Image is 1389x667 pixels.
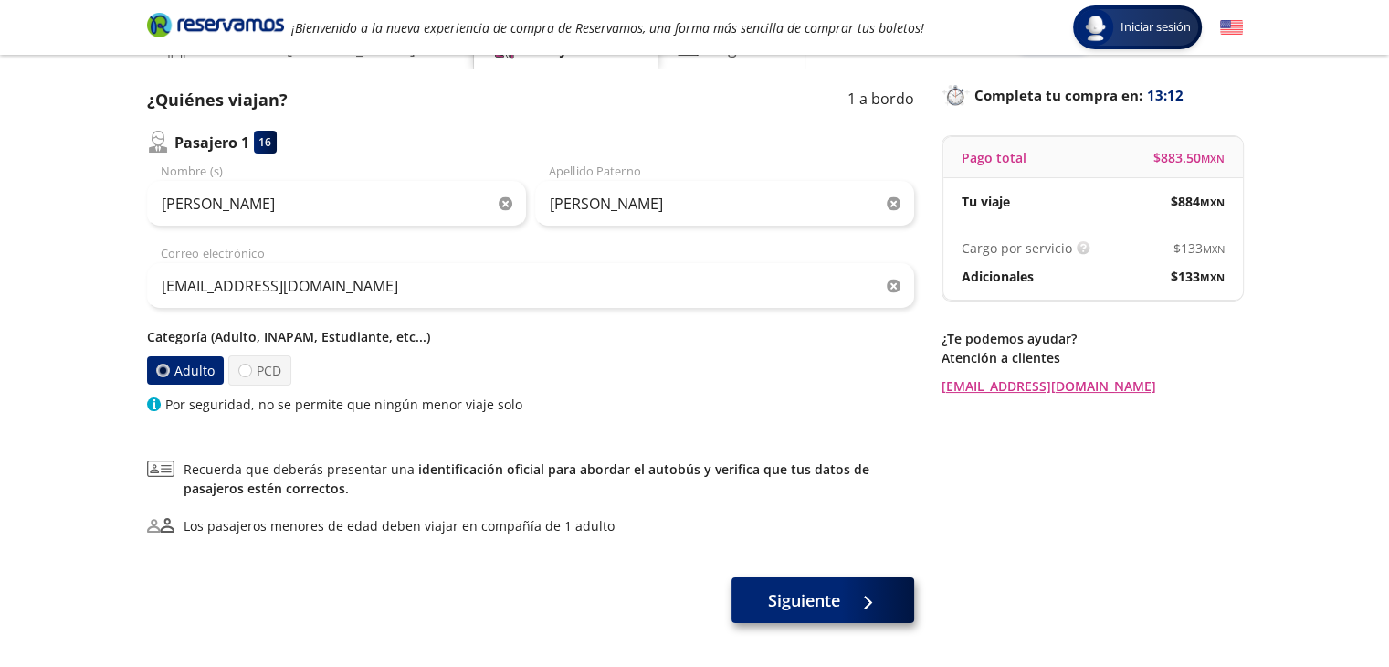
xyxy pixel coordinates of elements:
[146,356,223,385] label: Adulto
[942,376,1243,396] a: [EMAIL_ADDRESS][DOMAIN_NAME]
[962,192,1010,211] p: Tu viaje
[1200,270,1225,284] small: MXN
[731,577,914,623] button: Siguiente
[847,88,914,112] p: 1 a bordo
[1171,267,1225,286] span: $ 133
[1283,561,1371,649] iframe: Messagebird Livechat Widget
[147,11,284,44] a: Brand Logo
[184,516,615,535] div: Los pasajeros menores de edad deben viajar en compañía de 1 adulto
[147,327,914,346] p: Categoría (Adulto, INAPAM, Estudiante, etc...)
[147,263,914,309] input: Correo electrónico
[165,395,522,414] p: Por seguridad, no se permite que ningún menor viaje solo
[1200,196,1225,209] small: MXN
[147,181,526,227] input: Nombre (s)
[535,181,914,227] input: Apellido Paterno
[174,132,249,154] p: Pasajero 1
[768,588,840,613] span: Siguiente
[1203,242,1225,256] small: MXN
[942,348,1243,367] p: Atención a clientes
[147,88,288,112] p: ¿Quiénes viajan?
[147,11,284,38] i: Brand Logo
[291,19,924,37] em: ¡Bienvenido a la nueva experiencia de compra de Reservamos, una forma más sencilla de comprar tus...
[962,148,1026,167] p: Pago total
[1171,192,1225,211] span: $ 884
[942,82,1243,108] p: Completa tu compra en :
[1173,238,1225,258] span: $ 133
[184,460,914,498] span: Recuerda que deberás presentar una
[254,131,277,154] div: 16
[184,461,869,497] a: identificación oficial para abordar el autobús y verifica que tus datos de pasajeros estén correc...
[962,238,1072,258] p: Cargo por servicio
[962,267,1034,286] p: Adicionales
[228,355,291,386] label: PCD
[1153,148,1225,167] span: $ 883.50
[1201,152,1225,165] small: MXN
[1113,18,1198,37] span: Iniciar sesión
[1147,85,1184,106] span: 13:12
[942,329,1243,348] p: ¿Te podemos ayudar?
[1220,16,1243,39] button: English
